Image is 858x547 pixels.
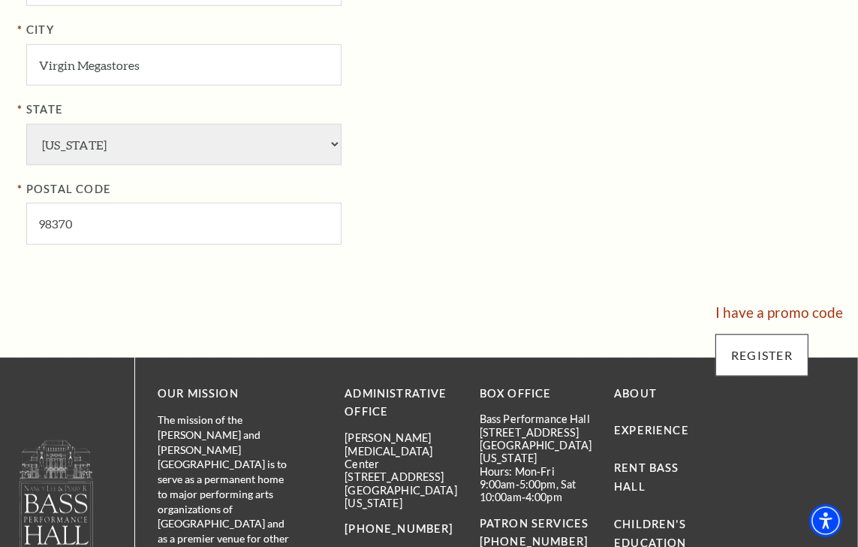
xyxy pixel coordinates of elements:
p: [PERSON_NAME][MEDICAL_DATA] Center [345,431,456,470]
p: [GEOGRAPHIC_DATA][US_STATE] [345,484,456,510]
p: [STREET_ADDRESS] [345,470,456,483]
p: Bass Performance Hall [480,413,592,425]
p: Hours: Mon-Fri 9:00am-5:00pm, Sat 10:00am-4:00pm [480,465,592,504]
p: OUR MISSION [158,385,292,403]
label: City [26,21,514,40]
a: I have a promo code [715,304,843,321]
a: About [614,387,657,400]
div: Accessibility Menu [809,504,842,537]
p: BOX OFFICE [480,385,592,403]
a: Experience [614,424,689,437]
p: Administrative Office [345,385,456,422]
input: Submit button [715,334,808,376]
label: POSTAL CODE [26,180,514,199]
input: POSTAL CODE [26,203,342,244]
p: [STREET_ADDRESS] [480,426,592,439]
a: Rent Bass Hall [614,461,679,493]
input: City [26,44,342,86]
p: [GEOGRAPHIC_DATA][US_STATE] [480,439,592,465]
label: State [26,101,514,119]
p: [PHONE_NUMBER] [345,520,456,539]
